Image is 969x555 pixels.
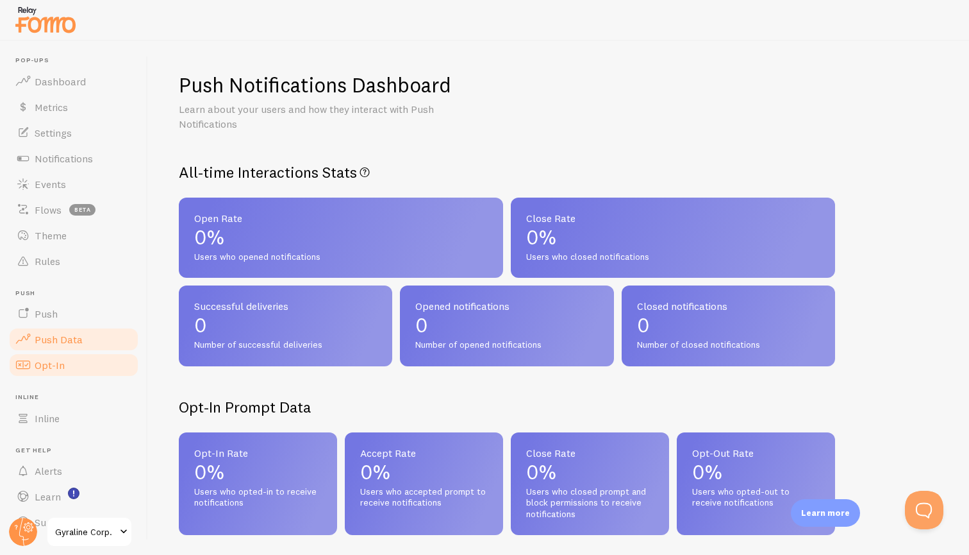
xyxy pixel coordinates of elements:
p: 0% [526,227,820,248]
span: Opt-Out Rate [692,448,820,458]
span: Accept Rate [360,448,488,458]
a: Settings [8,120,140,146]
a: Gyraline Corp. [46,517,133,547]
p: 0 [415,315,598,336]
a: Theme [8,223,140,248]
p: 0% [360,462,488,482]
iframe: Help Scout Beacon - Open [905,491,943,529]
a: Alerts [8,458,140,484]
span: Flows [35,203,62,216]
span: Get Help [15,447,140,455]
span: Opened notifications [415,301,598,311]
span: Gyraline Corp. [55,524,116,540]
p: 0% [194,227,488,248]
a: Support [8,509,140,535]
span: Users who closed prompt and block permissions to receive notifications [526,486,654,520]
span: Alerts [35,465,62,477]
h2: All-time Interactions Stats [179,162,835,182]
span: Close Rate [526,448,654,458]
span: Opt-In [35,359,65,371]
span: Closed notifications [637,301,820,311]
span: Push [35,307,58,320]
a: Push Data [8,327,140,352]
span: Dashboard [35,75,86,88]
span: Metrics [35,101,68,114]
span: Inline [35,412,60,425]
span: beta [69,204,95,216]
div: Learn more [791,499,860,527]
span: Open Rate [194,213,488,223]
p: 0% [692,462,820,482]
a: Rules [8,248,140,274]
p: Learn more [801,507,850,519]
p: Learn about your users and how they interact with Push Notifications [179,102,486,132]
a: Metrics [8,94,140,120]
a: Flows beta [8,197,140,223]
span: Users who opened notifications [194,252,488,263]
span: Users who closed notifications [526,252,820,263]
p: 0% [526,462,654,482]
span: Settings [35,126,72,139]
span: Users who accepted prompt to receive notifications [360,486,488,509]
span: Number of opened notifications [415,339,598,351]
span: Number of closed notifications [637,339,820,351]
p: 0% [194,462,322,482]
span: Users who opted-in to receive notifications [194,486,322,509]
span: Theme [35,229,67,242]
span: Push [15,289,140,298]
h2: Opt-In Prompt Data [179,397,835,417]
span: Push Data [35,333,83,346]
a: Opt-In [8,352,140,378]
a: Learn [8,484,140,509]
span: Support [35,516,72,529]
span: Notifications [35,152,93,165]
svg: <p>Watch New Feature Tutorials!</p> [68,488,79,499]
p: 0 [194,315,377,336]
span: Close Rate [526,213,820,223]
a: Push [8,301,140,327]
a: Inline [8,406,140,431]
p: 0 [637,315,820,336]
span: Learn [35,490,61,503]
span: Opt-In Rate [194,448,322,458]
span: Successful deliveries [194,301,377,311]
a: Notifications [8,146,140,171]
span: Number of successful deliveries [194,339,377,351]
img: fomo-relay-logo-orange.svg [13,3,78,36]
span: Pop-ups [15,56,140,65]
span: Inline [15,393,140,402]
span: Users who opted-out to receive notifications [692,486,820,509]
a: Events [8,171,140,197]
h1: Push Notifications Dashboard [179,72,451,98]
span: Events [35,178,66,191]
span: Rules [35,255,60,268]
a: Dashboard [8,69,140,94]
